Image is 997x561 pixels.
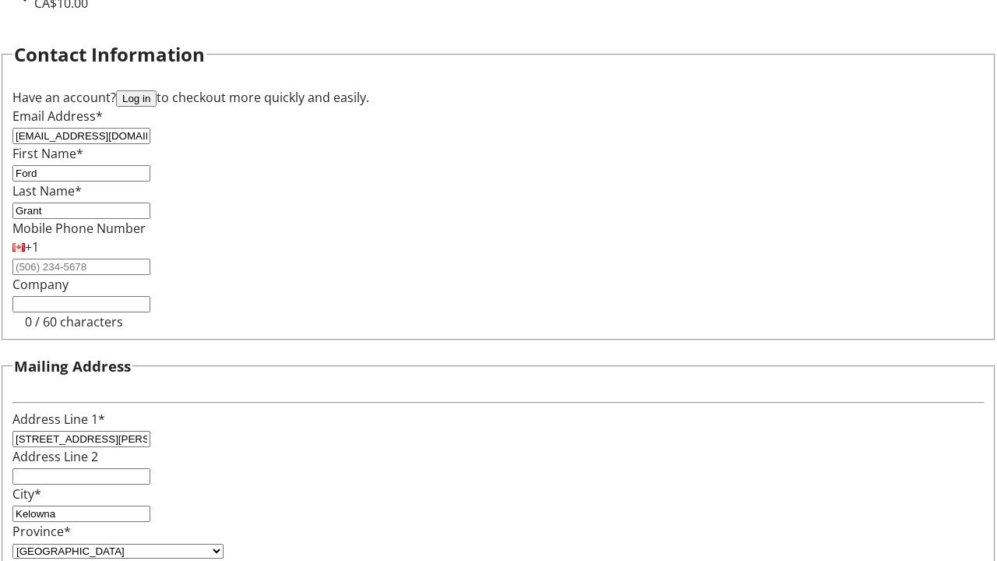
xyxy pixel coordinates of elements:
h3: Mailing Address [14,355,131,377]
label: First Name* [12,145,83,162]
button: Log in [116,90,157,107]
input: Address [12,431,150,447]
tr-character-limit: 0 / 60 characters [25,313,123,330]
h2: Contact Information [14,41,205,69]
label: Address Line 1* [12,411,105,428]
input: (506) 234-5678 [12,259,150,275]
label: Province* [12,523,71,540]
label: Company [12,276,69,293]
label: Address Line 2 [12,448,98,465]
label: Email Address* [12,108,103,125]
label: Mobile Phone Number [12,220,146,237]
input: City [12,506,150,522]
label: City* [12,485,41,503]
div: Have an account? to checkout more quickly and easily. [12,88,985,107]
label: Last Name* [12,182,82,199]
